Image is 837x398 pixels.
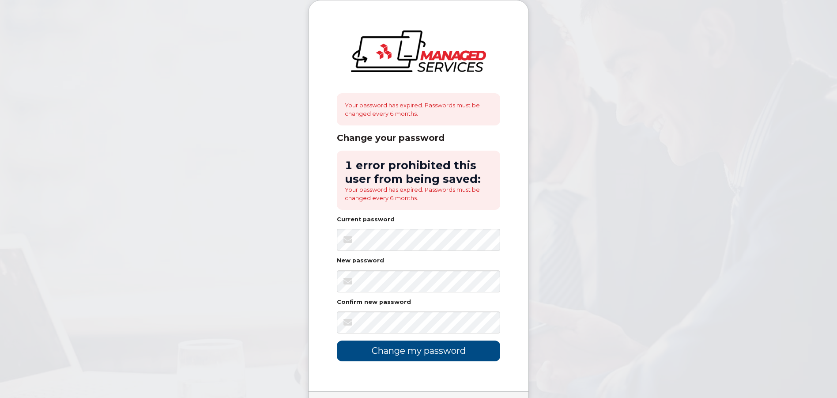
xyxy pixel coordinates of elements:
label: Current password [337,217,395,223]
img: logo-large.png [351,30,486,72]
input: Change my password [337,341,500,361]
div: Change your password [337,133,500,144]
h2: 1 error prohibited this user from being saved: [345,159,492,186]
label: New password [337,258,384,264]
label: Confirm new password [337,299,411,305]
li: Your password has expired. Passwords must be changed every 6 months. [345,186,492,202]
div: Your password has expired. Passwords must be changed every 6 months. [337,93,500,125]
